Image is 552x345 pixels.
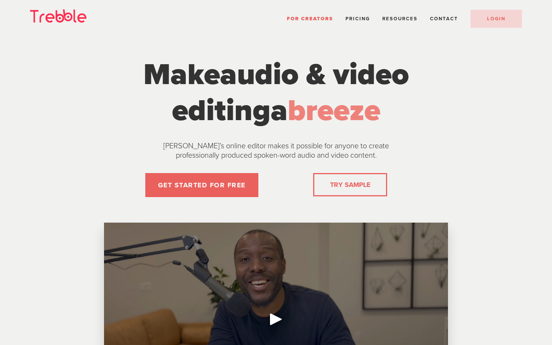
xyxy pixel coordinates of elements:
a: For Creators [287,16,333,22]
a: LOGIN [471,10,522,28]
a: Contact [430,16,458,22]
span: Resources [382,16,418,22]
span: audio & video [220,57,409,93]
span: breeze [288,93,380,129]
p: [PERSON_NAME]’s online editor makes it possible for anyone to create professionally produced spok... [145,142,407,160]
div: Play [267,310,285,328]
a: GET STARTED FOR FREE [145,173,258,197]
span: editing [172,93,271,129]
a: Pricing [345,16,370,22]
h1: Make a [135,57,417,129]
span: LOGIN [487,16,505,22]
a: TRY SAMPLE [327,177,373,192]
img: Trebble [30,9,86,23]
